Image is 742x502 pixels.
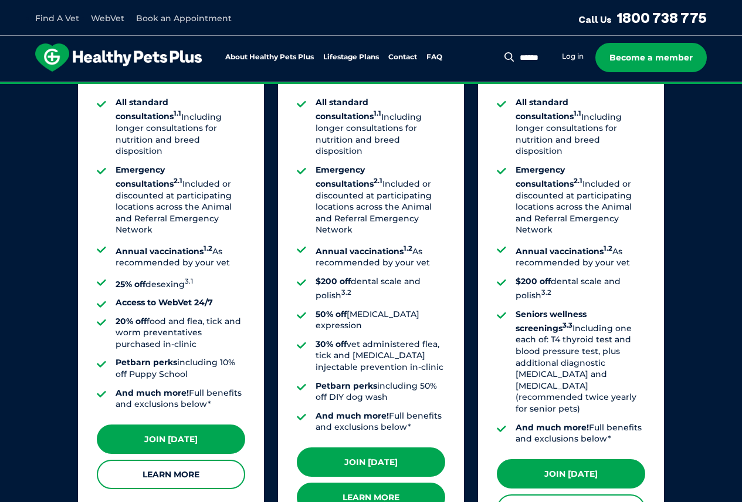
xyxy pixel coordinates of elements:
[516,243,645,269] li: As recommended by your vet
[316,164,445,236] li: Included or discounted at participating locations across the Animal and Referral Emergency Network
[204,244,212,252] sup: 1.2
[374,177,382,185] sup: 2.1
[502,51,517,63] button: Search
[516,422,645,445] li: Full benefits and exclusions below*
[152,82,590,93] span: Proactive, preventative wellness program designed to keep your pet healthier and happier for longer
[116,97,245,157] li: Including longer consultations for nutrition and breed disposition
[516,276,645,302] li: dental scale and polish
[595,43,707,72] a: Become a member
[225,53,314,61] a: About Healthy Pets Plus
[316,410,445,433] li: Full benefits and exclusions below*
[516,97,645,157] li: Including longer consultations for nutrition and breed disposition
[578,9,707,26] a: Call Us1800 738 775
[516,246,612,257] strong: Annual vaccinations
[35,43,202,72] img: hpp-logo
[323,53,379,61] a: Lifestage Plans
[316,309,445,332] li: [MEDICAL_DATA] expression
[516,164,582,189] strong: Emergency consultations
[297,447,445,477] a: Join [DATE]
[316,309,347,319] strong: 50% off
[136,13,232,23] a: Book an Appointment
[563,321,572,329] sup: 3.3
[116,97,181,122] strong: All standard consultations
[116,316,147,326] strong: 20% off
[541,288,551,297] sup: 3.2
[316,380,377,391] strong: Petbarn perks
[116,388,189,398] strong: And much more!
[316,380,445,403] li: including 50% off DIY dog wash
[316,243,445,269] li: As recommended by your vet
[116,357,245,380] li: including 10% off Puppy School
[497,459,645,488] a: Join [DATE]
[97,424,245,454] a: Join [DATE]
[316,276,445,302] li: dental scale and polish
[116,278,145,289] strong: 25% off
[174,110,181,118] sup: 1.1
[578,14,612,25] span: Call Us
[116,164,245,236] li: Included or discounted at participating locations across the Animal and Referral Emergency Network
[516,164,645,236] li: Included or discounted at participating locations across the Animal and Referral Emergency Network
[574,110,581,118] sup: 1.1
[316,246,412,257] strong: Annual vaccinations
[316,97,445,157] li: Including longer consultations for nutrition and breed disposition
[116,316,245,351] li: food and flea, tick and worm preventatives purchased in-clinic
[316,410,389,421] strong: And much more!
[316,339,347,349] strong: 30% off
[116,246,212,257] strong: Annual vaccinations
[404,244,412,252] sup: 1.2
[316,276,351,287] strong: $200 off
[35,13,79,23] a: Find A Vet
[426,53,442,61] a: FAQ
[316,339,445,373] li: vet administered flea, tick and [MEDICAL_DATA] injectable prevention in-clinic
[316,164,382,189] strong: Emergency consultations
[374,110,381,118] sup: 1.1
[116,164,182,189] strong: Emergency consultations
[516,97,581,122] strong: All standard consultations
[516,422,589,433] strong: And much more!
[516,309,645,415] li: Including one each of: T4 thyroid test and blood pressure test, plus additional diagnostic [MEDIC...
[116,297,213,308] strong: Access to WebVet 24/7
[574,177,582,185] sup: 2.1
[185,277,193,285] sup: 3.1
[516,276,551,287] strong: $200 off
[516,309,587,333] strong: Seniors wellness screenings
[174,177,182,185] sup: 2.1
[116,388,245,410] li: Full benefits and exclusions below*
[341,288,351,297] sup: 3.2
[116,276,245,290] li: desexing
[316,97,381,122] strong: All standard consultations
[116,357,177,368] strong: Petbarn perks
[604,244,612,252] sup: 1.2
[562,52,584,61] a: Log in
[97,460,245,489] a: Learn More
[388,53,417,61] a: Contact
[91,13,124,23] a: WebVet
[116,243,245,269] li: As recommended by your vet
